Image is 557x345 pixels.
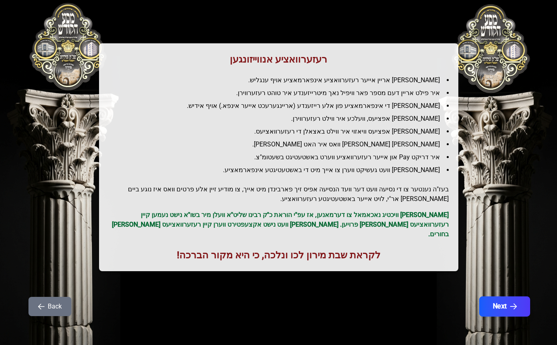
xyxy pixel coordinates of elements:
[115,152,449,162] li: איר דריקט Pay און אייער רעזערוואציע ווערט באשטעטיגט בשעטומ"צ.
[115,101,449,111] li: [PERSON_NAME] די אינפארמאציע פון אלע רייזענדע (אריינגערעכט אייער אינפא.) אויף אידיש.
[109,249,449,262] h1: לקראת שבת מירון לכו ונלכה, כי היא מקור הברכה!
[115,140,449,149] li: [PERSON_NAME] [PERSON_NAME] וואס איר האט [PERSON_NAME].
[115,127,449,136] li: [PERSON_NAME] אפציעס וויאזוי איר ווילט באצאלן די רעזערוואציעס.
[109,53,449,66] h1: רעזערוואציע אנווייזונגען
[115,75,449,85] li: [PERSON_NAME] אריין אייער רעזערוואציע אינפארמאציע אויף ענגליש.
[109,210,449,239] p: [PERSON_NAME] וויכטיג נאכאמאל צו דערמאנען, אז עפ"י הוראת כ"ק רבינו שליט"א וועלן מיר בשו"א נישט נע...
[115,88,449,98] li: איר פילט אריין דעם מספר פאר וויפיל נאך מיטרייזענדע איר טוהט רעזערווירן.
[115,165,449,175] li: [PERSON_NAME] וועט געשיקט ווערן צו אייך מיט די באשטעטיגטע אינפארמאציע.
[479,296,530,317] button: Next
[109,185,449,204] h2: בעז"ה נענטער צו די נסיעה וועט דער וועד הנסיעה אפיס זיך פארבינדן מיט אייך, צו מודיע זיין אלע פרטים...
[28,297,71,316] button: Back
[115,114,449,124] li: [PERSON_NAME] אפציעס, וועלכע איר ווילט רעזערווירן.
